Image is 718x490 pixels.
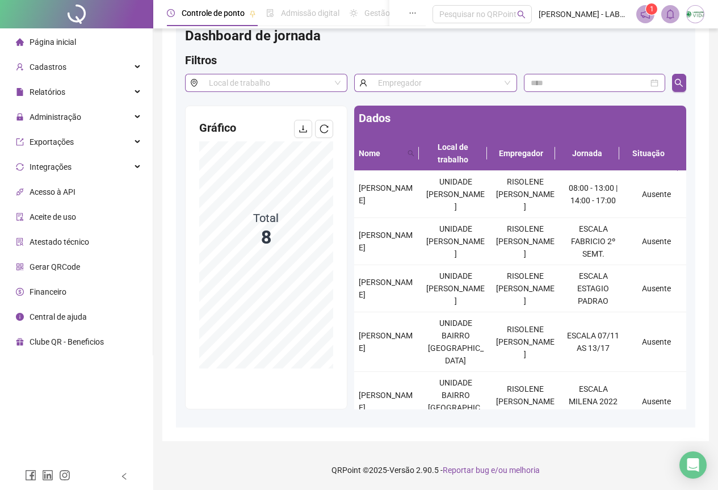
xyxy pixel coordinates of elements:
[443,466,540,475] span: Reportar bug e/ou melhoria
[266,9,274,17] span: file-done
[627,218,686,265] td: Ausente
[16,113,24,121] span: lock
[16,38,24,46] span: home
[490,312,560,372] td: RISOLENE [PERSON_NAME]
[490,171,560,218] td: RISOLENE [PERSON_NAME]
[182,9,245,18] span: Controle de ponto
[30,337,104,346] span: Clube QR - Beneficios
[560,312,627,372] td: ESCALA 07/11 AS 13/17
[560,171,627,218] td: 08:00 - 13:00 | 14:00 - 17:00
[650,5,654,13] span: 1
[30,287,66,296] span: Financeiro
[199,121,236,135] span: Gráfico
[59,470,70,481] span: instagram
[30,87,65,97] span: Relatórios
[665,9,675,19] span: bell
[16,238,24,246] span: solution
[320,124,329,133] span: reload
[30,137,74,146] span: Exportações
[16,338,24,346] span: gift
[30,212,76,221] span: Aceite de uso
[627,312,686,372] td: Ausente
[364,9,422,18] span: Gestão de férias
[359,331,413,353] span: [PERSON_NAME]
[299,124,308,133] span: download
[674,78,683,87] span: search
[627,372,686,432] td: Ausente
[687,6,704,23] img: 3633
[249,10,256,17] span: pushpin
[490,265,560,312] td: RISOLENE [PERSON_NAME]
[16,63,24,71] span: user-add
[419,136,487,171] th: Local de trabalho
[16,188,24,196] span: api
[30,37,76,47] span: Página inicial
[16,288,24,296] span: dollar
[619,136,678,171] th: Situação
[16,213,24,221] span: audit
[281,9,339,18] span: Admissão digital
[30,162,72,171] span: Integrações
[517,10,526,19] span: search
[359,111,391,125] span: Dados
[16,88,24,96] span: file
[560,265,627,312] td: ESCALA ESTAGIO PADRAO
[627,171,686,218] td: Ausente
[389,466,414,475] span: Versão
[555,136,620,171] th: Jornada
[185,53,217,67] span: Filtros
[16,138,24,146] span: export
[679,451,707,479] div: Open Intercom Messenger
[354,74,372,92] span: user
[167,9,175,17] span: clock-circle
[421,265,490,312] td: UNIDADE [PERSON_NAME]
[560,218,627,265] td: ESCALA FABRICIO 2º SEMT.
[185,74,203,92] span: environment
[153,450,718,490] footer: QRPoint © 2025 - 2.90.5 -
[409,9,417,17] span: ellipsis
[405,145,417,162] span: search
[30,262,80,271] span: Gerar QRCode
[490,372,560,432] td: RISOLENE [PERSON_NAME]
[359,391,413,412] span: [PERSON_NAME]
[359,147,403,160] span: Nome
[560,372,627,432] td: ESCALA MILENA 2022 SEG A SEXT
[421,171,490,218] td: UNIDADE [PERSON_NAME]
[30,62,66,72] span: Cadastros
[42,470,53,481] span: linkedin
[421,372,490,432] td: UNIDADE BAIRRO [GEOGRAPHIC_DATA]
[16,163,24,171] span: sync
[350,9,358,17] span: sun
[30,112,81,122] span: Administração
[25,470,36,481] span: facebook
[646,3,657,15] sup: 1
[30,312,87,321] span: Central de ajuda
[359,278,413,299] span: [PERSON_NAME]
[120,472,128,480] span: left
[359,183,413,205] span: [PERSON_NAME]
[487,136,555,171] th: Empregador
[627,265,686,312] td: Ausente
[185,28,321,44] span: Dashboard de jornada
[539,8,629,20] span: [PERSON_NAME] - LABORATORIO POLICLÍNICA VIDA
[421,218,490,265] td: UNIDADE [PERSON_NAME]
[30,187,75,196] span: Acesso à API
[359,231,413,252] span: [PERSON_NAME]
[408,150,414,157] span: search
[16,313,24,321] span: info-circle
[30,237,89,246] span: Atestado técnico
[640,9,650,19] span: notification
[16,263,24,271] span: qrcode
[421,312,490,372] td: UNIDADE BAIRRO [GEOGRAPHIC_DATA]
[490,218,560,265] td: RISOLENE [PERSON_NAME]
